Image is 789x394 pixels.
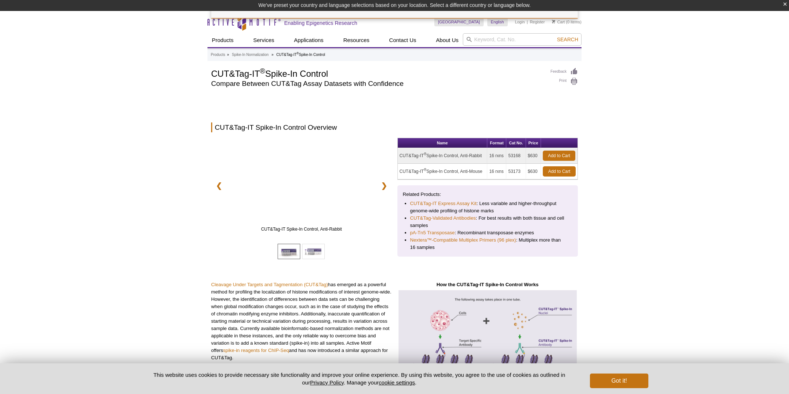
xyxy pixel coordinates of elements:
a: CUT&Tag-Validated Antibodies [410,215,476,222]
a: Cleavage Under Targets and Tagmentation (CUT&Tag) [211,282,328,287]
h2: Compare Between CUT&Tag Assay Datasets with Confidence [211,80,543,87]
a: [GEOGRAPHIC_DATA] [434,18,484,26]
a: Login [515,19,525,24]
a: ❯ [376,177,392,194]
td: $630 [526,164,541,179]
td: CUT&Tag-IT Spike-In Control, Anti-Rabbit [398,148,488,164]
th: Cat No. [506,138,526,148]
h1: CUT&Tag-IT Spike-In Control [211,68,543,79]
a: pA-Tn5 Transposase [410,229,455,236]
li: » [271,53,274,57]
a: Privacy Policy [310,379,344,386]
li: : Multiplex more than 16 samples [410,236,565,251]
td: 53168 [506,148,526,164]
td: 53173 [506,164,526,179]
a: Contact Us [385,33,420,47]
a: Nextera™-Compatible Multiplex Primers (96 plex) [410,236,516,244]
a: CUT&Tag-IT Express Assay Kit [410,200,477,207]
a: Register [530,19,545,24]
a: ❮ [211,177,227,194]
a: Cart [552,19,565,24]
a: Print [550,77,578,86]
a: English [487,18,508,26]
th: Format [487,138,506,148]
input: Keyword, Cat. No. [463,33,582,46]
img: Your Cart [552,20,555,23]
a: Feedback [550,68,578,76]
button: cookie settings [379,379,415,386]
span: CUT&Tag-IT Spike-In Control, Anti-Rabbit [229,226,374,233]
td: $630 [526,148,541,164]
th: Name [398,138,488,148]
a: Products [207,33,238,47]
td: CUT&Tag-IT Spike-In Control, Anti-Mouse [398,164,488,179]
td: 16 rxns [487,164,506,179]
h2: Enabling Epigenetics Research [284,20,357,26]
th: Price [526,138,541,148]
p: has emerged as a powerful method for profiling the localization of histone modifications of inter... [211,281,392,361]
p: Related Products: [403,191,573,198]
sup: ® [424,168,426,172]
a: Services [249,33,279,47]
li: (0 items) [552,18,582,26]
a: About Us [432,33,463,47]
sup: ® [424,152,426,156]
li: CUT&Tag-IT Spike-In Control [277,53,325,57]
a: Add to Cart [543,151,575,161]
strong: How the CUT&Tag-IT Spike-In Control Works [437,282,538,287]
li: » [227,53,229,57]
a: Add to Cart [543,166,576,177]
span: Search [557,37,578,42]
a: Applications [290,33,328,47]
sup: ® [297,52,299,55]
sup: ® [260,67,265,75]
li: : For best results with both tissue and cell samples [410,215,565,229]
a: Spike-In Normalization [232,52,269,58]
li: | [527,18,528,26]
a: spike-in reagents for ChIP-Seq [223,348,289,353]
a: Resources [339,33,374,47]
a: Products [211,52,225,58]
p: This website uses cookies to provide necessary site functionality and improve your online experie... [141,371,578,386]
td: 16 rxns [487,148,506,164]
button: Search [555,36,580,43]
button: Got it! [590,374,648,388]
li: : Less variable and higher-throughput genome-wide profiling of histone marks [410,200,565,215]
h2: CUT&Tag-IT Spike-In Control Overview [211,122,578,132]
li: : Recombinant transposase enzymes [410,229,565,236]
